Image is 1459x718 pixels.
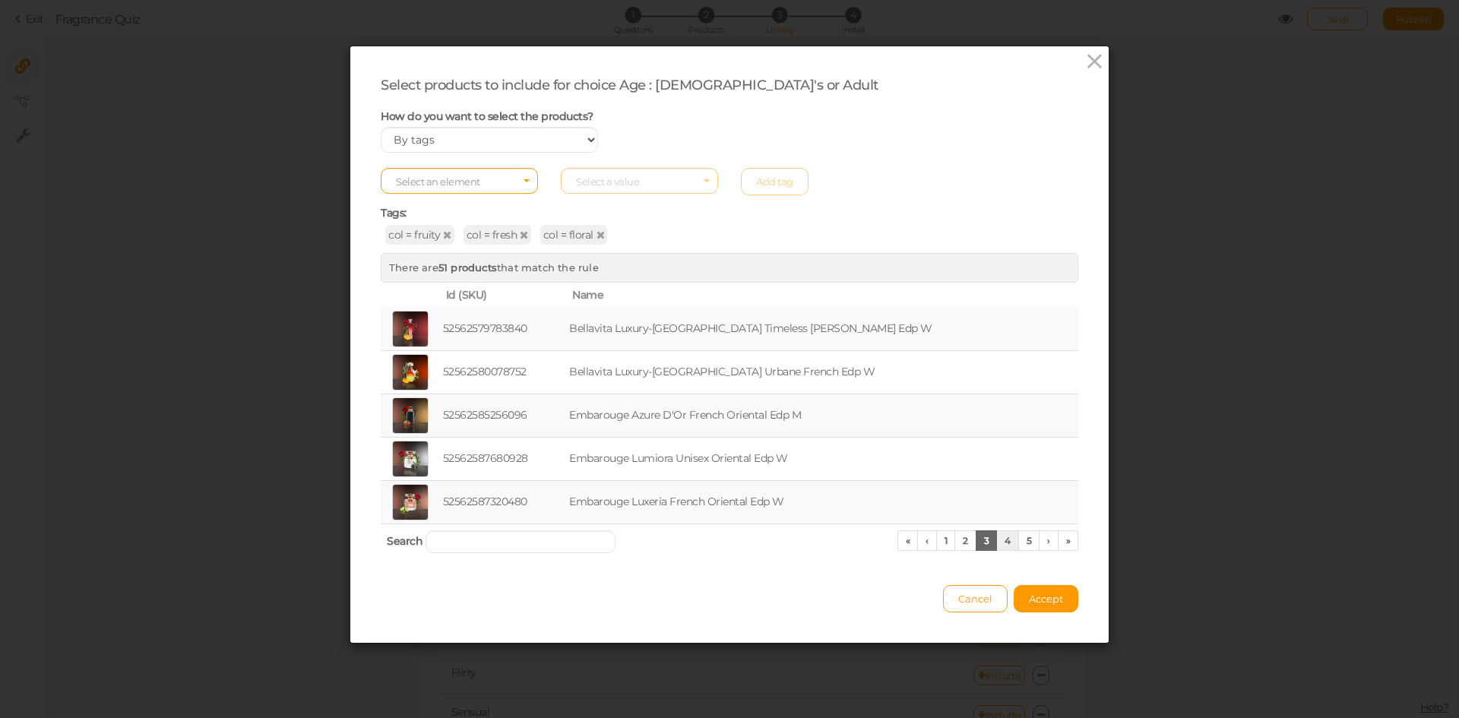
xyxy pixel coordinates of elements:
[540,225,608,245] span: col = floral
[572,288,603,302] span: Name
[996,530,1019,551] a: 4
[381,109,593,123] span: How do you want to select the products?
[381,206,407,220] span: Tags:
[976,530,998,551] a: 3
[396,176,480,188] span: Select an element
[381,77,1078,94] div: Select products to include for choice Age : [DEMOGRAPHIC_DATA]'s or Adult
[440,394,567,438] td: 52562585256096
[385,225,454,245] span: col = fruity
[440,438,567,481] td: 52562587680928
[1039,530,1059,551] a: ›
[381,253,1078,282] div: There are that match the rule
[917,530,937,551] a: ‹
[566,308,1078,351] td: Bellavita Luxury-[GEOGRAPHIC_DATA] Timeless [PERSON_NAME] Edp W
[943,585,1008,612] button: Cancel
[381,168,538,194] span: Select box activate
[440,481,567,524] td: 52562587320480
[440,308,567,351] td: 52562579783840
[1058,530,1079,551] a: »
[958,593,992,605] span: Cancel
[1029,593,1063,605] span: Accept
[566,481,1078,524] td: Embarouge Luxeria French Oriental Edp W
[566,394,1078,438] td: Embarouge Azure D'Or French Oriental Edp M
[566,351,1078,394] td: Bellavita Luxury-[GEOGRAPHIC_DATA] Urbane French Edp W
[1018,530,1040,551] a: 5
[566,438,1078,481] td: Embarouge Lumiora Unisex Oriental Edp W
[440,351,567,394] td: 52562580078752
[464,225,531,245] span: col = fresh
[897,530,919,551] a: «
[954,530,976,551] a: 2
[438,261,497,274] b: 51 products
[936,530,956,551] a: 1
[446,288,487,302] span: Id (SKU)
[387,534,423,548] span: Search
[1014,585,1078,612] button: Accept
